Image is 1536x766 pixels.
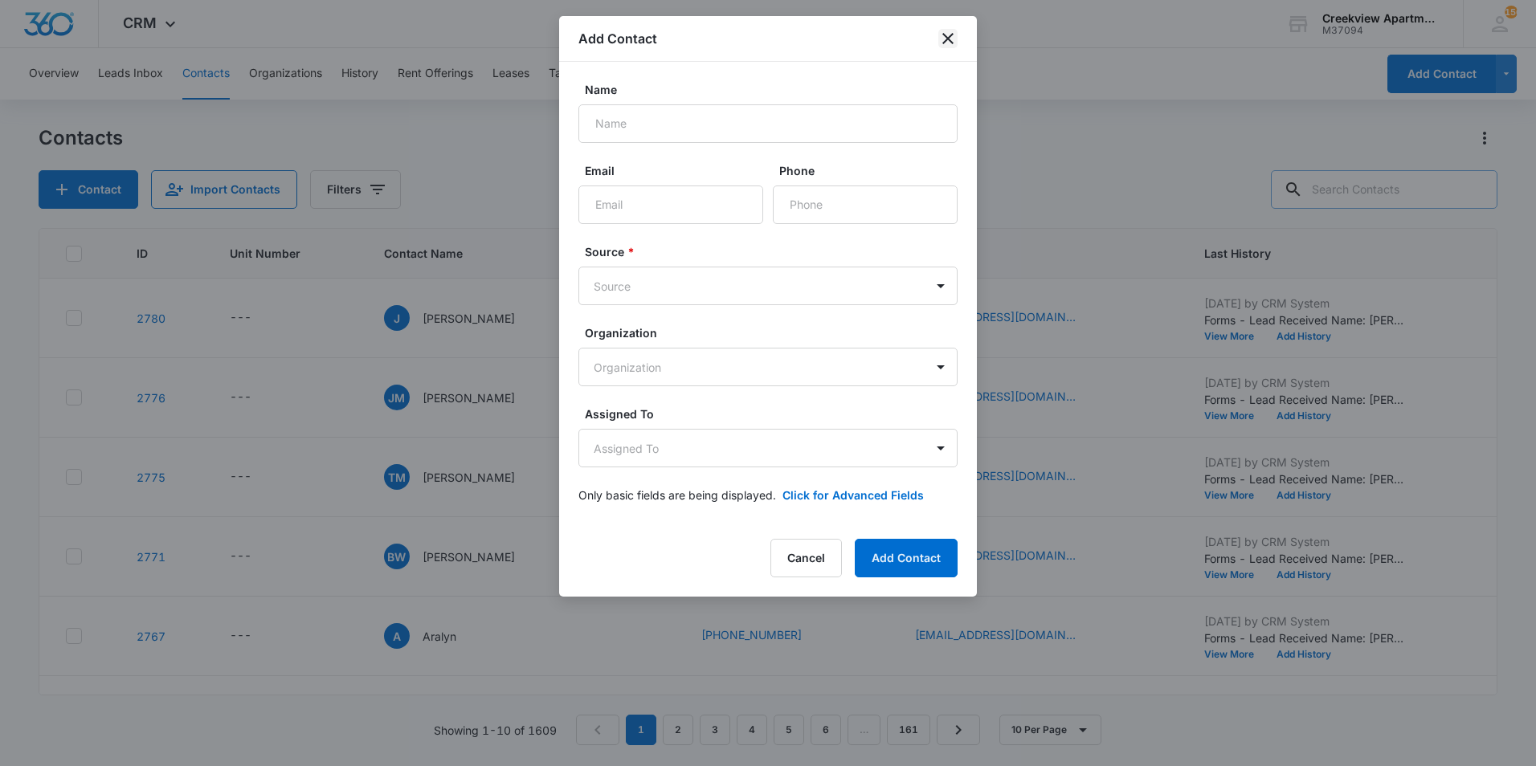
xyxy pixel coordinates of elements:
[585,324,964,341] label: Organization
[773,185,958,224] input: Phone
[855,539,958,577] button: Add Contact
[585,81,964,98] label: Name
[585,243,964,260] label: Source
[938,29,958,48] button: close
[578,487,776,503] p: Only basic fields are being displayed.
[585,162,770,179] label: Email
[585,405,964,422] label: Assigned To
[779,162,964,179] label: Phone
[578,185,763,224] input: Email
[578,104,958,143] input: Name
[578,29,657,48] h1: Add Contact
[782,487,924,503] button: Click for Advanced Fields
[770,539,842,577] button: Cancel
